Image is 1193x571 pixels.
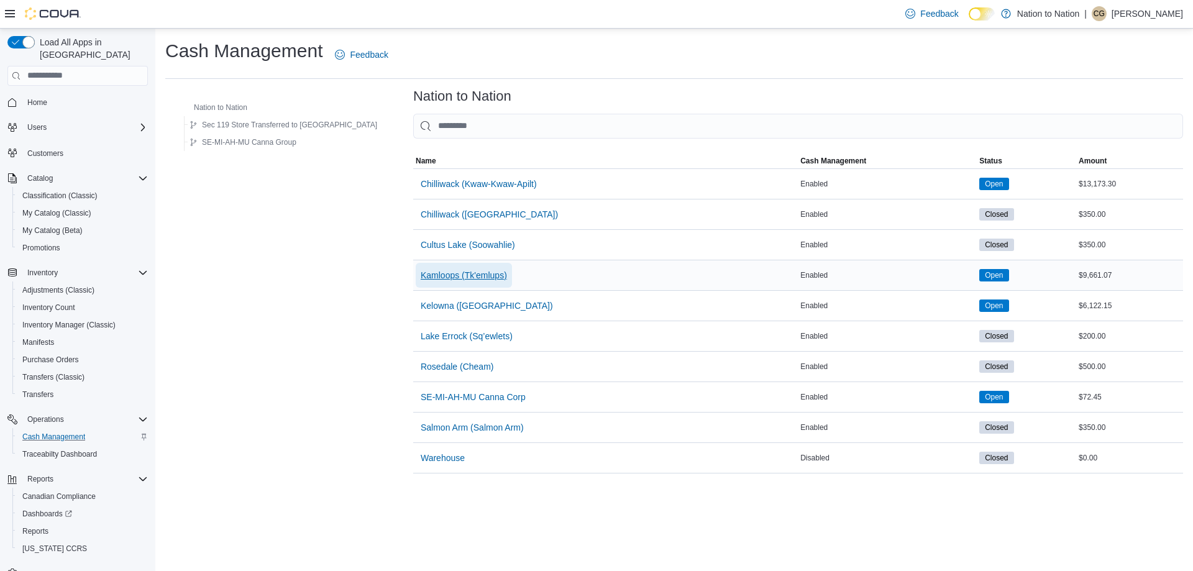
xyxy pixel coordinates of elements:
[2,119,153,136] button: Users
[979,330,1013,342] span: Closed
[22,372,85,382] span: Transfers (Classic)
[421,178,537,190] span: Chilliwack (Kwaw-Kwaw-Apilt)
[985,209,1008,220] span: Closed
[17,223,88,238] a: My Catalog (Beta)
[22,243,60,253] span: Promotions
[12,239,153,257] button: Promotions
[22,120,148,135] span: Users
[979,299,1008,312] span: Open
[27,173,53,183] span: Catalog
[413,114,1183,139] input: This is a search bar. As you type, the results lower in the page will automatically filter.
[12,386,153,403] button: Transfers
[985,361,1008,372] span: Closed
[27,474,53,484] span: Reports
[979,208,1013,221] span: Closed
[985,239,1008,250] span: Closed
[2,170,153,187] button: Catalog
[421,239,515,251] span: Cultus Lake (Soowahlie)
[22,449,97,459] span: Traceabilty Dashboard
[798,237,977,252] div: Enabled
[416,232,520,257] button: Cultus Lake (Soowahlie)
[416,445,470,470] button: Warehouse
[22,337,54,347] span: Manifests
[17,335,148,350] span: Manifests
[17,352,148,367] span: Purchase Orders
[17,283,99,298] a: Adjustments (Classic)
[920,7,958,20] span: Feedback
[27,98,47,107] span: Home
[17,300,80,315] a: Inventory Count
[2,93,153,111] button: Home
[12,351,153,368] button: Purchase Orders
[421,452,465,464] span: Warehouse
[979,239,1013,251] span: Closed
[979,391,1008,403] span: Open
[1084,6,1087,21] p: |
[22,120,52,135] button: Users
[27,148,63,158] span: Customers
[1017,6,1079,21] p: Nation to Nation
[27,414,64,424] span: Operations
[12,445,153,463] button: Traceabilty Dashboard
[798,420,977,435] div: Enabled
[979,269,1008,281] span: Open
[22,191,98,201] span: Classification (Classic)
[22,265,63,280] button: Inventory
[22,94,148,110] span: Home
[22,412,69,427] button: Operations
[1076,268,1183,283] div: $9,661.07
[17,370,89,385] a: Transfers (Classic)
[17,387,58,402] a: Transfers
[22,544,87,554] span: [US_STATE] CCRS
[22,355,79,365] span: Purchase Orders
[25,7,81,20] img: Cova
[22,303,75,313] span: Inventory Count
[202,120,377,130] span: Sec 119 Store Transferred to [GEOGRAPHIC_DATA]
[800,156,866,166] span: Cash Management
[1112,6,1183,21] p: [PERSON_NAME]
[12,368,153,386] button: Transfers (Classic)
[416,202,563,227] button: Chilliwack ([GEOGRAPHIC_DATA])
[22,412,148,427] span: Operations
[1076,298,1183,313] div: $6,122.15
[22,226,83,235] span: My Catalog (Beta)
[1076,450,1183,465] div: $0.00
[979,156,1002,166] span: Status
[798,298,977,313] div: Enabled
[17,489,101,504] a: Canadian Compliance
[985,300,1003,311] span: Open
[17,524,148,539] span: Reports
[22,285,94,295] span: Adjustments (Classic)
[798,153,977,168] button: Cash Management
[1076,359,1183,374] div: $500.00
[17,541,92,556] a: [US_STATE] CCRS
[421,208,558,221] span: Chilliwack ([GEOGRAPHIC_DATA])
[421,421,524,434] span: Salmon Arm (Salmon Arm)
[22,171,148,186] span: Catalog
[202,137,296,147] span: SE-MI-AH-MU Canna Group
[2,470,153,488] button: Reports
[798,207,977,222] div: Enabled
[17,387,148,402] span: Transfers
[22,491,96,501] span: Canadian Compliance
[22,472,148,486] span: Reports
[798,176,977,191] div: Enabled
[185,117,382,132] button: Sec 119 Store Transferred to [GEOGRAPHIC_DATA]
[416,171,542,196] button: Chilliwack (Kwaw-Kwaw-Apilt)
[416,293,558,318] button: Kelowna ([GEOGRAPHIC_DATA])
[22,171,58,186] button: Catalog
[1076,176,1183,191] div: $13,173.30
[416,324,518,349] button: Lake Errock (Sq’ewlets)
[17,188,148,203] span: Classification (Classic)
[17,317,121,332] a: Inventory Manager (Classic)
[22,390,53,400] span: Transfers
[416,385,531,409] button: SE-MI-AH-MU Canna Corp
[22,95,52,110] a: Home
[1092,6,1107,21] div: Cam Gottfriedson
[17,506,148,521] span: Dashboards
[330,42,393,67] a: Feedback
[985,331,1008,342] span: Closed
[17,429,90,444] a: Cash Management
[17,335,59,350] a: Manifests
